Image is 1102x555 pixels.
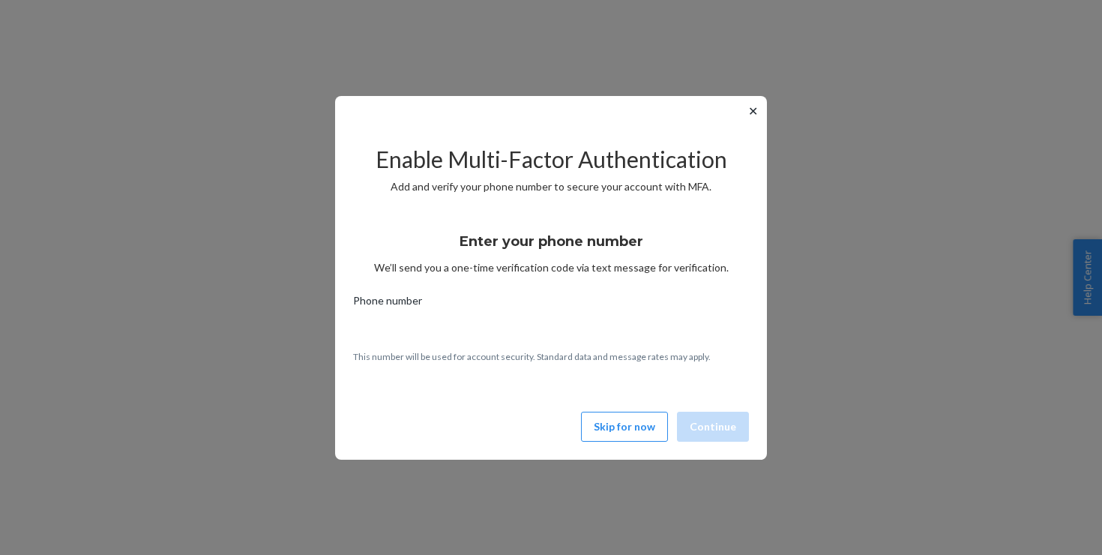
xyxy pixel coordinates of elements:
[353,147,749,172] h2: Enable Multi-Factor Authentication
[460,232,643,251] h3: Enter your phone number
[677,412,749,442] button: Continue
[353,179,749,194] p: Add and verify your phone number to secure your account with MFA.
[353,293,422,314] span: Phone number
[353,350,749,363] p: This number will be used for account security. Standard data and message rates may apply.
[745,102,761,120] button: ✕
[581,412,668,442] button: Skip for now
[353,220,749,275] div: We’ll send you a one-time verification code via text message for verification.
